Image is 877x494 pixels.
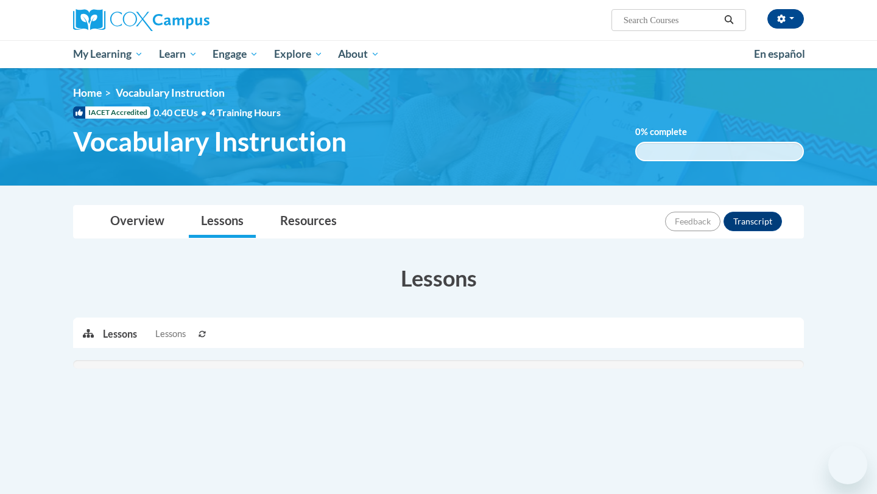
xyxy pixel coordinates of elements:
button: Transcript [724,212,782,231]
span: 0.40 CEUs [153,106,210,119]
h3: Lessons [73,263,804,293]
label: % complete [635,125,705,139]
span: 0 [635,127,641,137]
span: En español [754,47,805,60]
span: Explore [274,47,323,61]
span: My Learning [73,47,143,61]
a: Explore [266,40,331,68]
img: Cox Campus [73,9,210,31]
span: Lessons [155,327,186,341]
iframe: Button to launch messaging window [828,445,867,484]
span: IACET Accredited [73,106,150,119]
span: About [338,47,379,61]
button: Account Settings [767,9,804,29]
a: Overview [98,206,177,238]
span: Vocabulary Instruction [73,125,347,158]
a: Cox Campus [73,9,305,31]
span: Learn [159,47,197,61]
a: Home [73,86,102,99]
a: Learn [151,40,205,68]
a: Engage [205,40,266,68]
span: Vocabulary Instruction [116,86,225,99]
a: About [331,40,388,68]
a: Resources [268,206,349,238]
div: Main menu [55,40,822,68]
button: Search [720,13,738,27]
span: 4 Training Hours [210,106,281,118]
input: Search Courses [622,13,720,27]
span: Engage [213,47,258,61]
a: Lessons [189,206,256,238]
span: • [201,106,206,118]
a: En español [746,41,813,67]
button: Feedback [665,212,720,231]
p: Lessons [103,327,137,341]
a: My Learning [65,40,151,68]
